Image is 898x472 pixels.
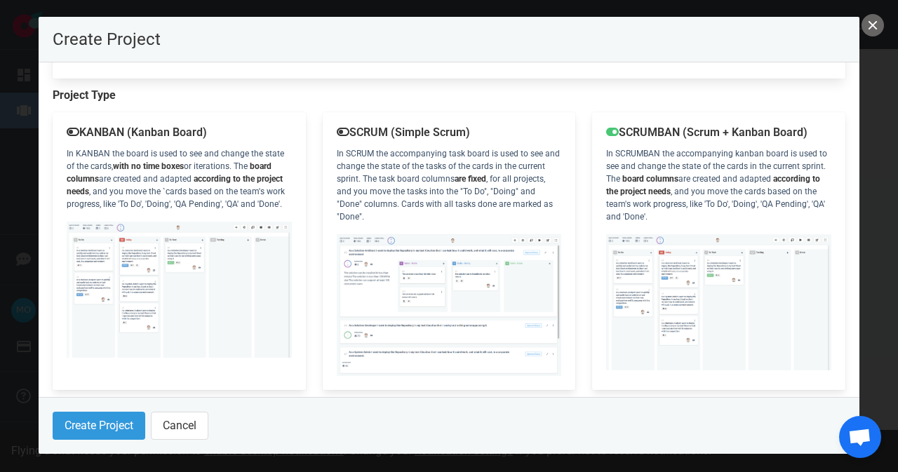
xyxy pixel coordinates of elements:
[622,174,678,184] strong: board columns
[151,412,208,440] button: Cancel
[337,126,562,139] p: SCRUM (Simple Scrum)
[113,161,184,171] strong: with no time boxes
[53,31,845,48] p: Create Project
[53,112,306,390] div: In KANBAN the board is used to see and change the state of the cards, or iterations. The are crea...
[67,126,292,139] p: KANBAN (Kanban Board)
[337,234,562,376] img: scum board example
[67,222,292,358] img: scumban board example
[592,112,845,390] div: In SCRUMBAN the accompanying kanban board is used to see and change the state of the cards in the...
[53,87,845,104] label: Project Type
[862,14,884,36] button: close
[455,174,486,184] strong: are fixed
[606,126,831,139] p: SCRUMBAN (Scrum + Kanban Board)
[53,412,145,440] button: Create Project
[606,234,831,370] img: scumban board example
[839,416,881,458] div: Chat öffnen
[323,112,576,390] div: In SCRUM the accompanying task board is used to see and change the state of the tasks of the card...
